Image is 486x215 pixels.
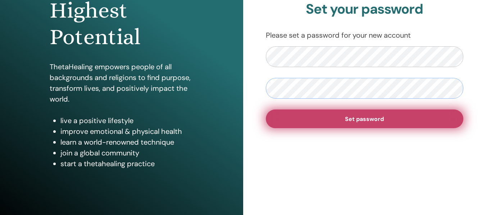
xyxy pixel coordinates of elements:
[60,115,194,126] li: live a positive lifestyle
[60,137,194,148] li: learn a world-renowned technique
[60,158,194,169] li: start a thetahealing practice
[266,30,464,41] p: Please set a password for your new account
[266,109,464,128] button: Set password
[345,115,384,123] span: Set password
[60,126,194,137] li: improve emotional & physical health
[50,61,194,104] p: ThetaHealing empowers people of all backgrounds and religions to find purpose, transform lives, a...
[60,148,194,158] li: join a global community
[266,1,464,18] h2: Set your password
